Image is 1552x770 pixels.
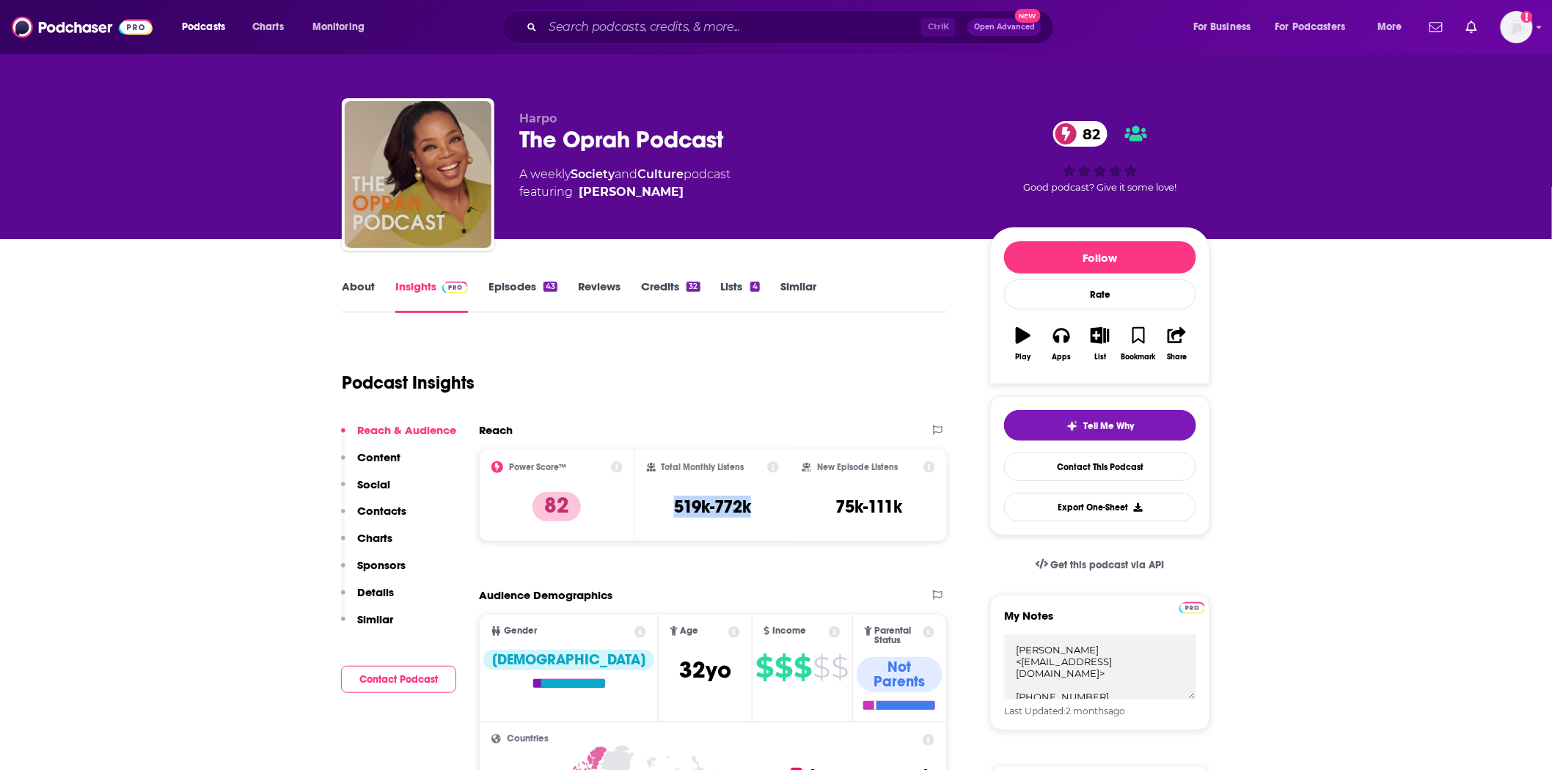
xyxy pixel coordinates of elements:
[516,10,1068,44] div: Search podcasts, credits, & more...
[615,167,637,181] span: and
[357,450,400,464] p: Content
[507,734,549,744] span: Countries
[488,279,557,313] a: Episodes43
[357,585,394,599] p: Details
[1066,705,1108,716] span: 2 months
[341,450,400,477] button: Content
[312,17,365,37] span: Monitoring
[509,462,566,472] h2: Power Score™
[341,612,393,639] button: Similar
[1377,17,1402,37] span: More
[1004,493,1196,521] button: Export One-Sheet
[341,585,394,612] button: Details
[12,13,153,41] img: Podchaser - Follow, Share and Rate Podcasts
[519,183,731,201] span: featuring
[1158,318,1196,370] button: Share
[1024,547,1176,583] a: Get this podcast via API
[483,650,654,670] div: [DEMOGRAPHIC_DATA]
[1051,559,1165,571] span: Get this podcast via API
[1460,15,1483,40] a: Show notifications dropdown
[252,17,284,37] span: Charts
[921,18,956,37] span: Ctrl K
[857,657,942,692] div: Not Parents
[519,166,731,201] div: A weekly podcast
[345,101,491,248] img: The Oprah Podcast
[1004,609,1196,634] label: My Notes
[504,626,537,636] span: Gender
[1081,318,1119,370] button: List
[772,626,806,636] span: Income
[341,477,390,505] button: Social
[1521,11,1533,23] svg: Add a profile image
[817,462,898,472] h2: New Episode Listens
[1501,11,1533,43] button: Show profile menu
[1004,705,1125,716] span: Last Updated: ago
[681,626,699,636] span: Age
[1094,353,1106,362] div: List
[532,492,581,521] p: 82
[662,462,744,472] h2: Total Monthly Listens
[637,167,684,181] a: Culture
[357,612,393,626] p: Similar
[1004,241,1196,274] button: Follow
[1119,318,1157,370] button: Bookmark
[543,282,557,292] div: 43
[1068,121,1108,147] span: 82
[687,282,700,292] div: 32
[1004,279,1196,309] div: Rate
[341,666,456,693] button: Contact Podcast
[813,656,830,679] span: $
[341,423,456,450] button: Reach & Audience
[1023,182,1177,193] span: Good podcast? Give it some love!
[674,496,751,518] h3: 519k-772k
[1016,353,1031,362] div: Play
[990,111,1210,202] div: 82Good podcast? Give it some love!
[1266,15,1367,39] button: open menu
[1053,353,1072,362] div: Apps
[1121,353,1156,362] div: Bookmark
[579,183,684,201] a: Oprah Winfrey
[679,656,731,684] span: 32 yo
[832,656,849,679] span: $
[357,423,456,437] p: Reach & Audience
[442,282,468,293] img: Podchaser Pro
[875,626,920,645] span: Parental Status
[182,17,225,37] span: Podcasts
[1367,15,1421,39] button: open menu
[1424,15,1449,40] a: Show notifications dropdown
[835,496,902,518] h3: 75k-111k
[341,504,406,531] button: Contacts
[519,111,557,125] span: Harpo
[479,423,513,437] h2: Reach
[1501,11,1533,43] img: User Profile
[967,18,1042,36] button: Open AdvancedNew
[341,558,406,585] button: Sponsors
[357,504,406,518] p: Contacts
[1004,634,1196,700] textarea: [PERSON_NAME] <[EMAIL_ADDRESS][DOMAIN_NAME]> [PHONE_NUMBER] Requested [PERSON_NAME]
[395,279,468,313] a: InsightsPodchaser Pro
[1275,17,1346,37] span: For Podcasters
[342,279,375,313] a: About
[302,15,384,39] button: open menu
[1179,602,1205,614] img: Podchaser Pro
[357,558,406,572] p: Sponsors
[641,279,700,313] a: Credits32
[1183,15,1270,39] button: open menu
[479,588,612,602] h2: Audience Demographics
[243,15,293,39] a: Charts
[756,656,774,679] span: $
[1004,452,1196,481] a: Contact This Podcast
[578,279,621,313] a: Reviews
[1179,600,1205,614] a: Pro website
[1066,420,1078,432] img: tell me why sparkle
[1501,11,1533,43] span: Logged in as hmill
[794,656,812,679] span: $
[1004,410,1196,441] button: tell me why sparkleTell Me Why
[775,656,793,679] span: $
[172,15,244,39] button: open menu
[1004,318,1042,370] button: Play
[342,372,475,394] h1: Podcast Insights
[543,15,921,39] input: Search podcasts, credits, & more...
